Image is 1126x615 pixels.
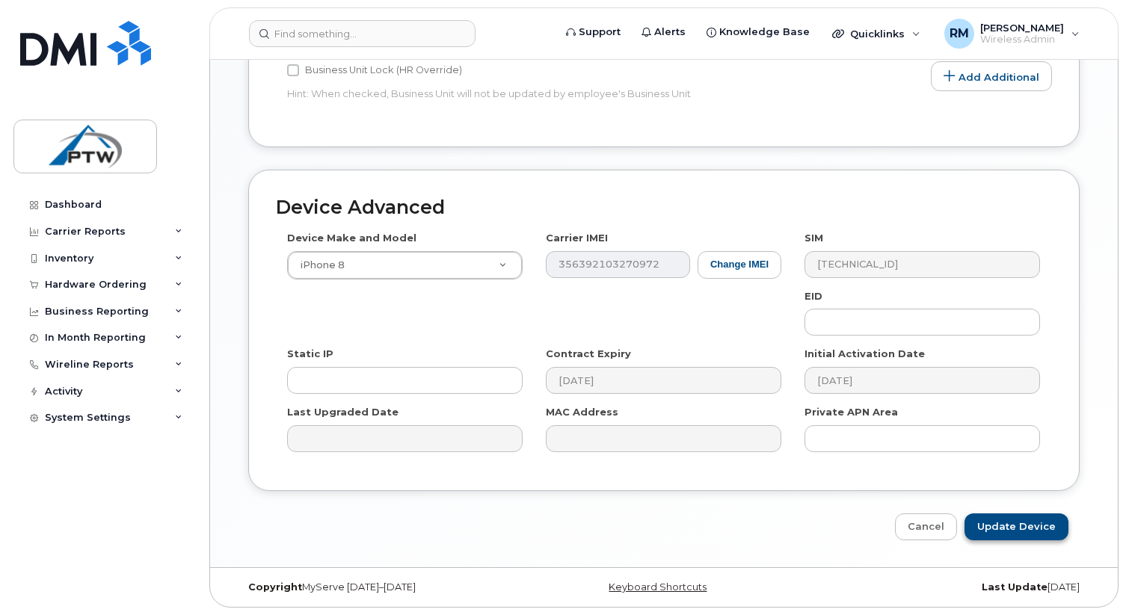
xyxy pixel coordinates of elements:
p: Hint: When checked, Business Unit will not be updated by employee's Business Unit [287,87,781,101]
input: Find something... [249,20,476,47]
button: Change IMEI [698,251,781,279]
label: Initial Activation Date [804,347,925,361]
label: Carrier IMEI [546,231,608,245]
label: Device Make and Model [287,231,416,245]
div: Rob McDonald [934,19,1090,49]
span: Quicklinks [850,28,905,40]
div: MyServe [DATE]–[DATE] [237,581,522,593]
h2: Device Advanced [276,197,1052,218]
a: Alerts [631,17,696,47]
span: Alerts [654,25,686,40]
span: iPhone 8 [292,259,345,272]
span: Support [579,25,621,40]
label: Private APN Area [804,405,898,419]
label: SIM [804,231,823,245]
input: Update Device [965,513,1068,541]
div: [DATE] [806,581,1091,593]
input: Business Unit Lock (HR Override) [287,64,299,76]
a: Support [556,17,631,47]
strong: Last Update [982,581,1047,593]
label: Last Upgraded Date [287,405,399,419]
label: Contract Expiry [546,347,631,361]
span: [PERSON_NAME] [980,22,1064,34]
span: RM [950,25,969,43]
span: Knowledge Base [719,25,810,40]
a: Knowledge Base [696,17,820,47]
label: MAC Address [546,405,618,419]
label: EID [804,289,822,303]
a: Keyboard Shortcuts [609,581,707,593]
span: Wireless Admin [980,34,1064,46]
a: iPhone 8 [288,252,522,279]
a: Add Additional [931,61,1052,91]
label: Business Unit Lock (HR Override) [287,61,462,79]
div: Quicklinks [822,19,931,49]
label: Static IP [287,347,333,361]
strong: Copyright [248,581,302,593]
a: Cancel [895,513,957,541]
